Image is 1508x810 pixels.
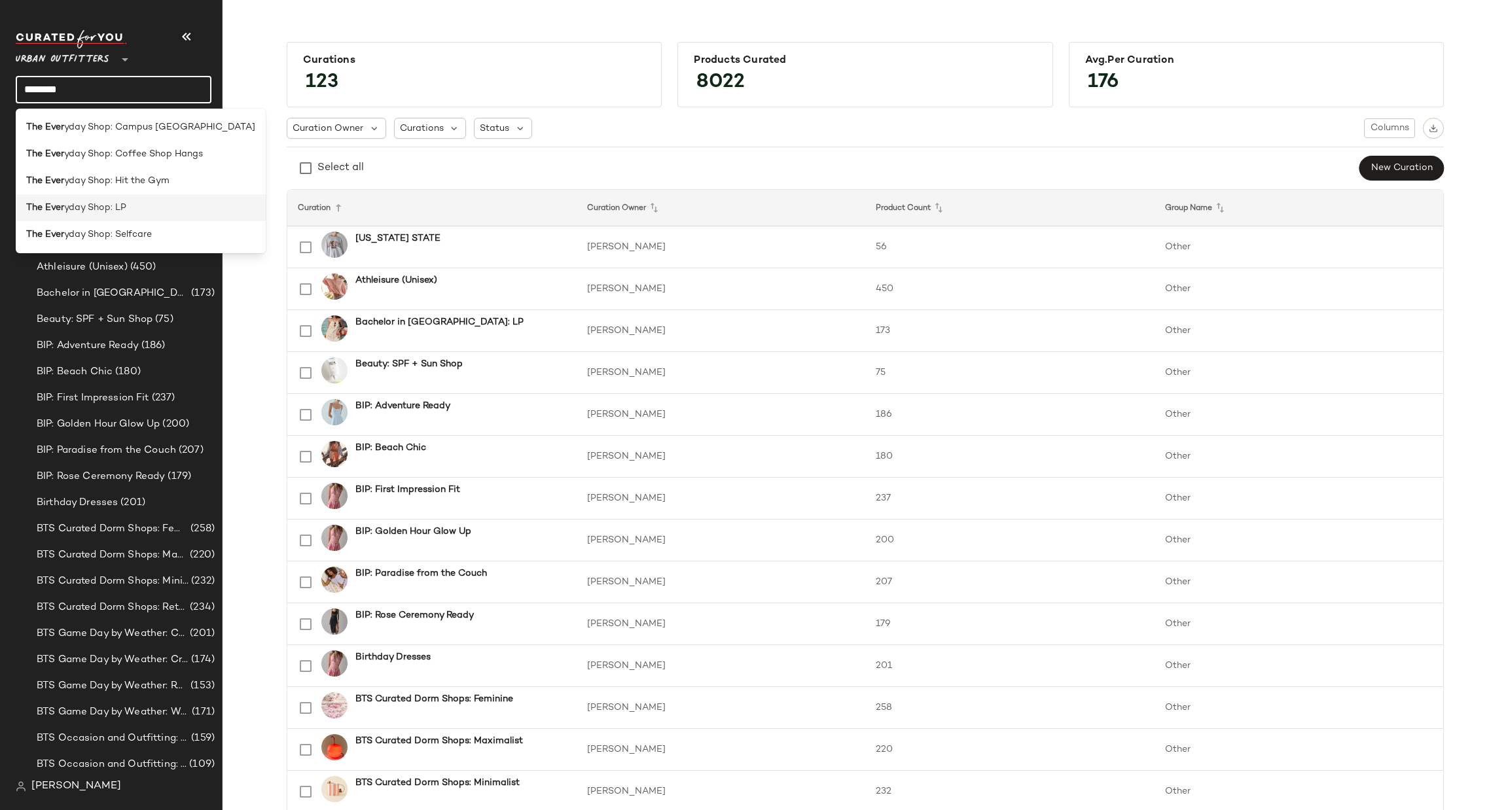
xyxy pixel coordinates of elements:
[1364,118,1415,138] button: Columns
[188,652,215,667] span: (174)
[865,645,1155,687] td: 201
[37,364,113,379] span: BIP: Beach Chic
[189,705,215,720] span: (171)
[1155,729,1444,771] td: Other
[187,757,215,772] span: (109)
[26,174,64,188] b: The Ever
[31,779,121,794] span: [PERSON_NAME]
[355,441,426,455] b: BIP: Beach Chic
[26,120,64,134] b: The Ever
[37,548,187,563] span: BTS Curated Dorm Shops: Maximalist
[37,469,165,484] span: BIP: Rose Ceremony Ready
[865,190,1155,226] th: Product Count
[683,59,758,106] span: 8022
[577,436,866,478] td: [PERSON_NAME]
[480,122,509,135] span: Status
[1155,352,1444,394] td: Other
[1371,163,1433,173] span: New Curation
[1155,190,1444,226] th: Group Name
[577,190,866,226] th: Curation Owner
[400,122,444,135] span: Curations
[188,286,215,301] span: (173)
[865,478,1155,519] td: 237
[355,650,431,664] b: Birthday Dresses
[153,312,173,327] span: (75)
[37,391,149,406] span: BIP: First Impression Fit
[118,495,145,510] span: (201)
[37,260,128,275] span: Athleisure (Unisex)
[26,201,64,215] b: The Ever
[37,495,118,510] span: Birthday Dresses
[1155,268,1444,310] td: Other
[37,443,176,458] span: BIP: Paradise from the Couch
[355,232,440,245] b: [US_STATE] STATE
[577,268,866,310] td: [PERSON_NAME]
[1155,561,1444,603] td: Other
[577,310,866,352] td: [PERSON_NAME]
[1075,59,1132,106] span: 176
[37,286,188,301] span: Bachelor in [GEOGRAPHIC_DATA]: LP
[176,443,204,458] span: (207)
[355,315,524,329] b: Bachelor in [GEOGRAPHIC_DATA]: LP
[355,692,513,706] b: BTS Curated Dorm Shops: Feminine
[865,310,1155,352] td: 173
[355,776,520,790] b: BTS Curated Dorm Shops: Minimalist
[355,567,487,580] b: BIP: Paradise from the Couch
[577,603,866,645] td: [PERSON_NAME]
[37,705,189,720] span: BTS Game Day by Weather: Warm & Sunny
[355,399,450,413] b: BIP: Adventure Ready
[37,338,139,353] span: BIP: Adventure Ready
[26,147,64,161] b: The Ever
[1359,156,1444,181] button: New Curation
[37,521,188,537] span: BTS Curated Dorm Shops: Feminine
[37,652,188,667] span: BTS Game Day by Weather: Crisp & Cozy
[293,59,351,106] span: 123
[37,312,153,327] span: Beauty: SPF + Sun Shop
[355,525,471,538] b: BIP: Golden Hour Glow Up
[1155,310,1444,352] td: Other
[865,561,1155,603] td: 207
[1155,645,1444,687] td: Other
[64,120,255,134] span: yday Shop: Campus [GEOGRAPHIC_DATA]
[317,160,364,176] div: Select all
[355,734,523,748] b: BTS Curated Dorm Shops: Maximalist
[865,687,1155,729] td: 258
[577,352,866,394] td: [PERSON_NAME]
[37,574,188,589] span: BTS Curated Dorm Shops: Minimalist
[187,626,215,641] span: (201)
[577,729,866,771] td: [PERSON_NAME]
[577,561,866,603] td: [PERSON_NAME]
[165,469,191,484] span: (179)
[113,364,141,379] span: (180)
[577,519,866,561] td: [PERSON_NAME]
[1155,478,1444,519] td: Other
[1155,436,1444,478] td: Other
[577,226,866,268] td: [PERSON_NAME]
[37,600,187,615] span: BTS Curated Dorm Shops: Retro+ Boho
[865,352,1155,394] td: 75
[865,268,1155,310] td: 450
[577,478,866,519] td: [PERSON_NAME]
[355,608,474,622] b: BIP: Rose Ceremony Ready
[64,228,152,241] span: yday Shop: Selfcare
[1085,54,1427,67] div: Avg.per Curation
[26,228,64,241] b: The Ever
[37,757,187,772] span: BTS Occasion and Outfitting: Homecoming Dresses
[37,626,187,641] span: BTS Game Day by Weather: Chilly Kickoff
[128,260,156,275] span: (450)
[865,729,1155,771] td: 220
[694,54,1036,67] div: Products Curated
[139,338,166,353] span: (186)
[188,574,215,589] span: (232)
[1370,123,1409,133] span: Columns
[1155,603,1444,645] td: Other
[865,394,1155,436] td: 186
[37,678,188,694] span: BTS Game Day by Weather: Rain Day Ready
[577,645,866,687] td: [PERSON_NAME]
[64,147,203,161] span: yday Shop: Coffee Shop Hangs
[64,174,170,188] span: yday Shop: Hit the Gym
[160,417,189,432] span: (200)
[865,436,1155,478] td: 180
[1155,226,1444,268] td: Other
[149,391,175,406] span: (237)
